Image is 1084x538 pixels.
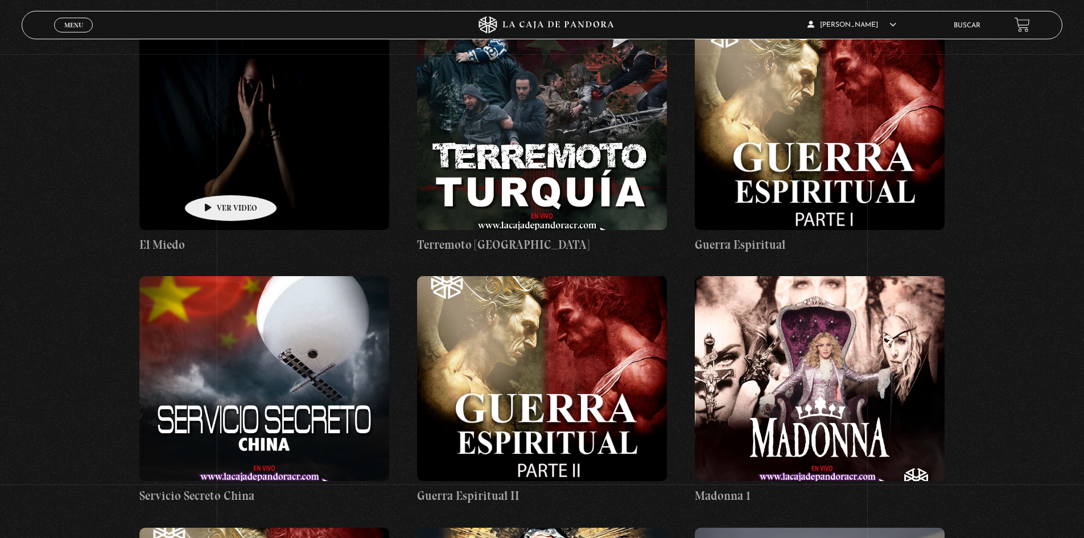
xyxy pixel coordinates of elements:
h4: Terremoto [GEOGRAPHIC_DATA] [417,236,667,254]
a: Buscar [954,22,980,29]
h4: Madonna 1 [695,487,945,505]
a: Guerra Espiritual II [417,276,667,505]
a: Madonna 1 [695,276,945,505]
h4: El Miedo [139,236,389,254]
h4: Guerra Espiritual [695,236,945,254]
a: El Miedo [139,25,389,254]
span: Cerrar [60,31,87,39]
span: [PERSON_NAME] [807,22,896,28]
a: Servicio Secreto China [139,276,389,505]
h4: Servicio Secreto China [139,487,389,505]
h4: Guerra Espiritual II [417,487,667,505]
a: View your shopping cart [1015,17,1030,32]
span: Menu [64,22,83,28]
a: Guerra Espiritual [695,25,945,254]
a: Terremoto [GEOGRAPHIC_DATA] [417,25,667,254]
